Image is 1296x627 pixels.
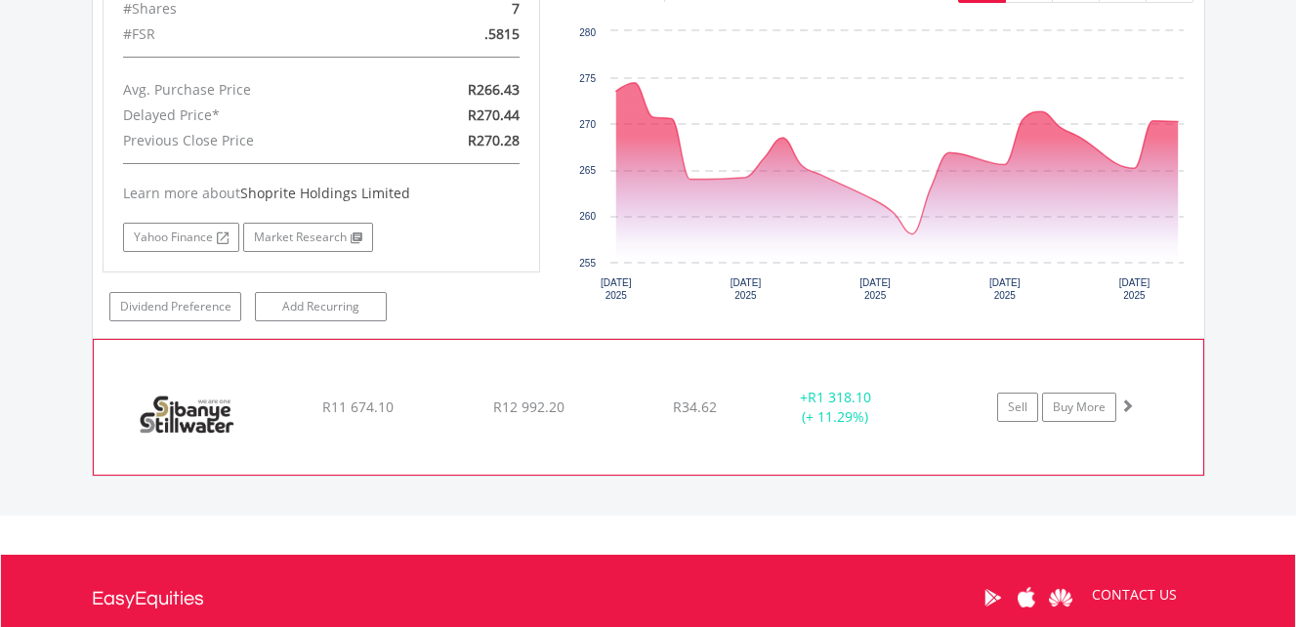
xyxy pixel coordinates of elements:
[1119,277,1150,301] text: [DATE] 2025
[108,128,393,153] div: Previous Close Price
[731,277,762,301] text: [DATE] 2025
[109,292,241,321] a: Dividend Preference
[108,77,393,103] div: Avg. Purchase Price
[579,165,596,176] text: 265
[1042,393,1116,422] a: Buy More
[989,277,1021,301] text: [DATE] 2025
[108,103,393,128] div: Delayed Price*
[240,184,410,202] span: Shoprite Holdings Limited
[322,397,394,416] span: R11 674.10
[123,223,239,252] a: Yahoo Finance
[579,119,596,130] text: 270
[104,364,272,470] img: EQU.ZA.SSW.png
[243,223,373,252] a: Market Research
[601,277,632,301] text: [DATE] 2025
[468,105,520,124] span: R270.44
[579,73,596,84] text: 275
[859,277,891,301] text: [DATE] 2025
[569,21,1193,314] svg: Interactive chart
[569,21,1194,314] div: Chart. Highcharts interactive chart.
[762,388,908,427] div: + (+ 11.29%)
[579,27,596,38] text: 280
[123,184,520,203] div: Learn more about
[468,80,520,99] span: R266.43
[468,131,520,149] span: R270.28
[808,388,871,406] span: R1 318.10
[255,292,387,321] a: Add Recurring
[579,211,596,222] text: 260
[392,21,533,47] div: .5815
[493,397,564,416] span: R12 992.20
[108,21,393,47] div: #FSR
[579,258,596,269] text: 255
[673,397,717,416] span: R34.62
[1078,567,1191,622] a: CONTACT US
[997,393,1038,422] a: Sell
